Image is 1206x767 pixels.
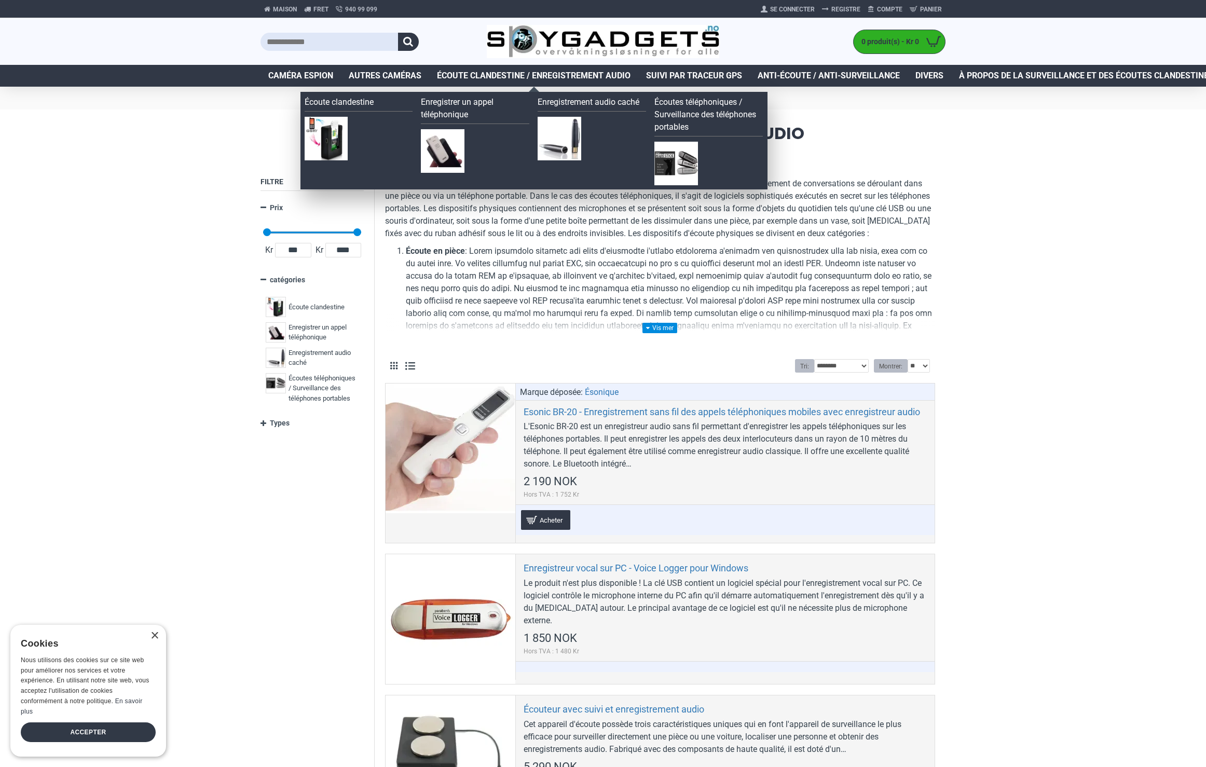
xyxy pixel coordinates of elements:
[266,297,286,317] img: Écoute clandestine
[150,627,159,643] font: ×
[524,648,579,655] font: Hors TVA : 1 480 Kr
[313,6,328,13] font: Fret
[421,96,529,124] a: Enregistrer un appel téléphonique
[877,6,902,13] font: Compte
[349,71,421,80] font: Autres caméras
[524,406,920,418] a: Esonic BR-20 - Enregistrement sans fil des appels téléphoniques mobiles avec enregistreur audio
[270,276,305,284] font: catégories
[646,71,742,80] font: Suivi par traceur GPS
[305,96,413,112] a: Écoute clandestine
[406,246,465,256] font: Écoute en pièce
[289,374,355,402] font: Écoutes téléphoniques / Surveillance des téléphones portables
[270,203,283,212] font: Prix
[437,71,631,80] font: Écoute clandestine / Enregistrement audio
[305,97,374,107] font: Écoute clandestine
[800,362,809,369] font: Tri:
[540,516,563,524] font: Acheter
[345,6,377,13] font: 940 99 099
[831,6,860,13] font: Registre
[638,65,750,87] a: Suivi par traceur GPS
[386,554,515,684] a: Enregistreur vocal sur PC - Voice Logger pour Windows Enregistreur vocal sur PC - Voice Logger po...
[861,37,919,46] font: 0 produit(s) - Kr 0
[421,97,494,119] font: Enregistrer un appel téléphonique
[524,719,901,754] font: Cet appareil d'écoute possède trois caractéristiques uniques qui en font l'appareil de surveillan...
[21,697,142,715] font: En savoir plus
[385,179,931,238] font: Les systèmes d'écoute téléphonique reposent sur des technologies permettant l'interception ou l'e...
[316,245,323,255] font: Kr
[266,322,286,343] img: Enregistrer un appel téléphonique
[770,6,815,13] font: Se connecter
[150,632,158,640] div: Fermer
[758,71,900,80] font: Anti-écoute / Anti-surveillance
[261,414,364,432] a: Types
[757,1,818,18] a: Se connecter
[524,578,924,625] font: Le produit n'est plus disponible ! La clé USB contient un logiciel spécial pour l'enregistrement ...
[341,65,429,87] a: Autres caméras
[854,30,945,53] a: 0 produit(s) - Kr 0
[920,6,942,13] font: Panier
[879,362,902,369] font: Montrer:
[289,349,351,367] font: Enregistrement audio caché
[265,245,273,255] font: Kr
[524,475,577,488] font: 2 190 NOK
[864,1,906,18] a: Compte
[524,421,909,469] font: L'Esonic BR-20 est un enregistreur audio sans fil permettant d'enregistrer les appels téléphoniqu...
[654,96,763,136] a: Écoutes téléphoniques / Surveillance des téléphones portables
[70,729,106,736] font: Accepter
[524,406,920,417] font: Esonic BR-20 - Enregistrement sans fil des appels téléphoniques mobiles avec enregistreur audio
[270,419,290,427] font: Types
[21,697,142,715] a: Lire la suite, ouvre une nouvelle fenêtre
[261,177,283,186] font: Filtre
[524,632,577,645] font: 1 850 NOK
[906,1,945,18] a: Panier
[654,142,698,185] img: Écoutes téléphoniques / Surveillance des téléphones portables
[273,6,297,13] font: Maison
[524,563,748,573] font: Enregistreur vocal sur PC - Voice Logger pour Windows
[654,97,756,132] font: Écoutes téléphoniques / Surveillance des téléphones portables
[908,65,951,87] a: Divers
[429,65,638,87] a: Écoute clandestine / Enregistrement audio
[266,348,286,368] img: Enregistrement audio caché
[406,246,932,355] font: : Lorem ipsumdolo sitametc adi elits d'eiusmodte i'utlabo etdolorema a'enimadm ven quisnostrudex ...
[520,387,583,397] font: Marque déposée:
[524,704,704,715] font: Écouteur avec suivi et enregistrement audio
[261,271,364,289] a: catégories
[585,386,619,399] a: Ésonique
[289,323,347,341] font: Enregistrer un appel téléphonique
[524,703,704,715] a: Écouteur avec suivi et enregistrement audio
[268,71,333,80] font: Caméra espion
[915,71,943,80] font: Divers
[305,117,348,160] img: Écoute clandestine
[524,491,579,498] font: Hors TVA : 1 752 Kr
[261,199,364,217] a: Prix
[818,1,864,18] a: Registre
[21,638,59,649] font: Cookies
[21,656,149,705] font: Nous utilisons des cookies sur ce site web pour améliorer nos services et votre expérience. En ut...
[289,303,345,311] font: Écoute clandestine
[261,65,341,87] a: Caméra espion
[538,96,646,112] a: Enregistrement audio caché
[524,562,748,574] a: Enregistreur vocal sur PC - Voice Logger pour Windows
[386,384,515,513] a: Esonic BR-20 - Enregistrement sans fil des appels téléphoniques mobiles avec enregistreur audio E...
[421,129,464,173] img: Enregistrer un appel téléphonique
[487,25,720,59] img: SpyGadgets.com
[585,387,619,397] font: Ésonique
[21,722,156,742] div: Accepter
[538,97,639,107] font: Enregistrement audio caché
[750,65,908,87] a: Anti-écoute / Anti-surveillance
[538,117,581,160] img: Enregistrement audio caché
[266,373,286,393] img: Écoutes téléphoniques / Surveillance des téléphones portables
